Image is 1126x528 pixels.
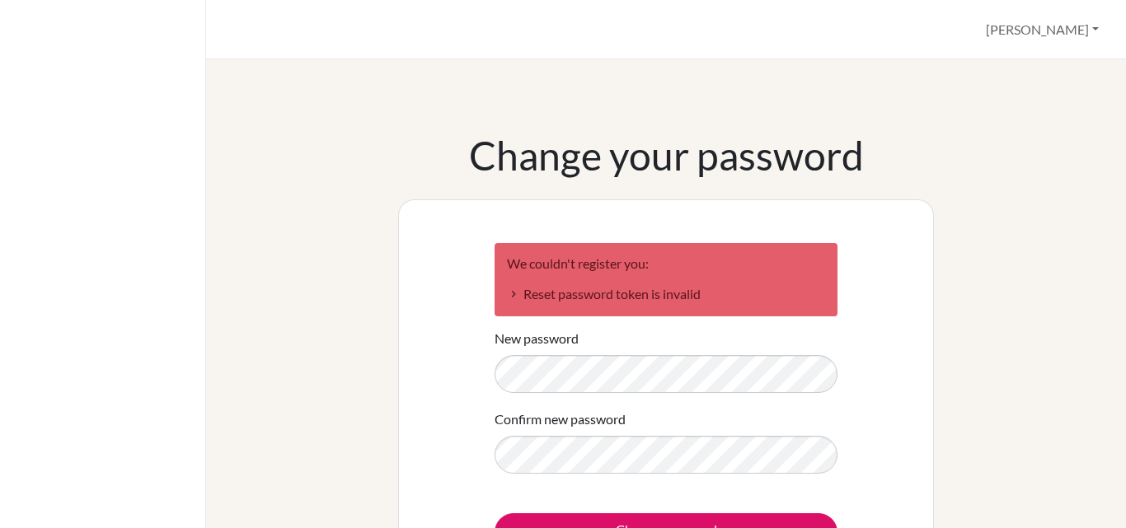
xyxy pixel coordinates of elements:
[495,329,579,348] label: New password
[1070,472,1110,512] iframe: Intercom live chat
[507,284,825,304] li: Reset password token is invalid
[469,132,864,180] h1: Change your password
[978,14,1106,45] button: [PERSON_NAME]
[495,409,626,429] label: Confirm new password
[507,255,825,271] h2: We couldn't register you:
